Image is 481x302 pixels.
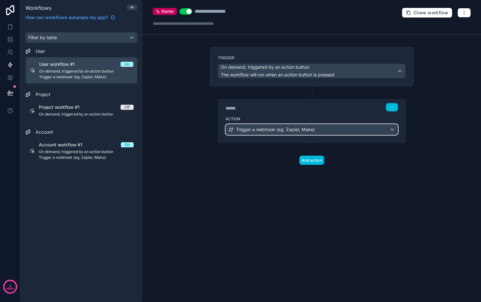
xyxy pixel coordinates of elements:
[226,124,398,135] button: Trigger a webhook (eg. Zapier, Make)
[236,126,315,133] span: Trigger a webhook (eg. Zapier, Make)
[299,156,324,165] button: Add action
[221,72,335,77] span: The workflow will run when an action button is pressed
[6,286,14,291] p: days
[161,9,174,14] span: Starter
[218,55,406,60] label: Trigger
[9,284,11,290] p: 7
[25,5,51,11] span: Workflows
[402,8,452,18] button: Clone workflow
[221,64,309,70] span: On demand, triggered by an action button
[25,14,108,21] span: How can workflows automate my app?
[414,10,448,16] span: Clone workflow
[218,64,406,78] button: On demand, triggered by an action buttonThe workflow will run when an action button is pressed
[23,14,118,21] a: How can workflows automate my app?
[226,116,398,122] label: Action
